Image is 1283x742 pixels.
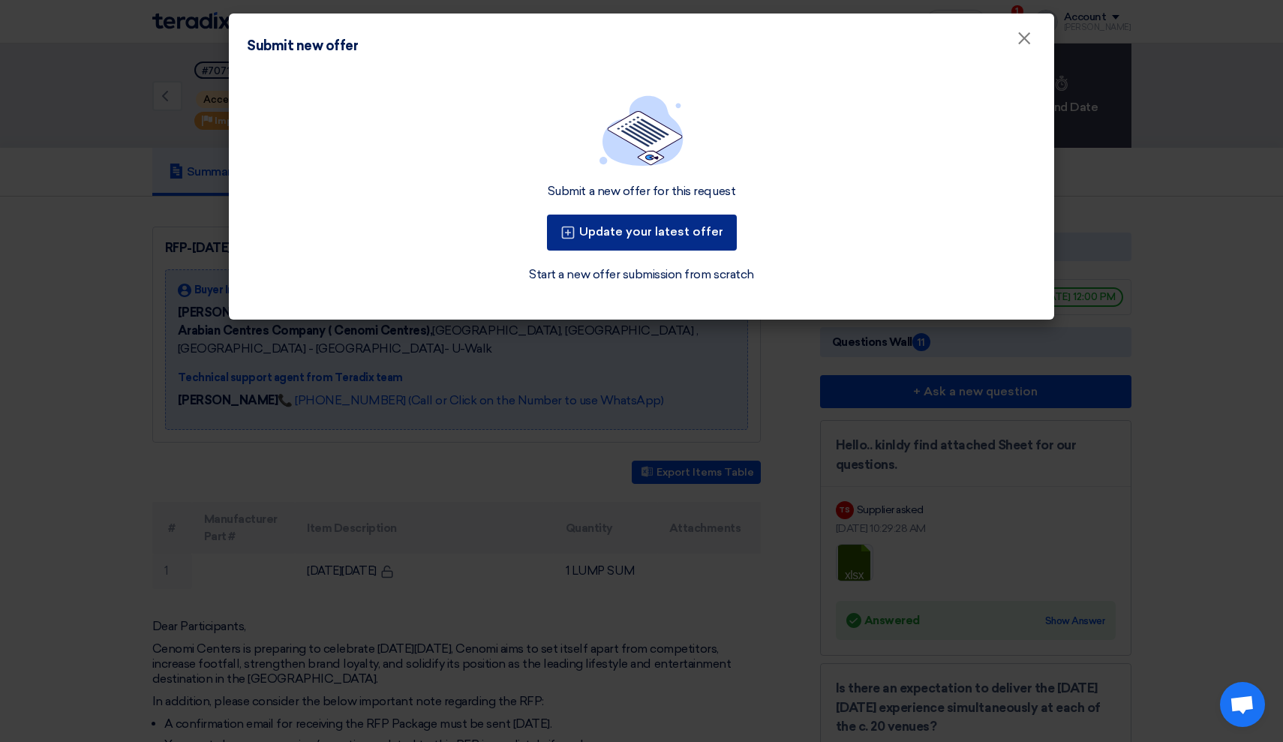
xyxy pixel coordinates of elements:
[548,184,735,200] div: Submit a new offer for this request
[599,95,684,166] img: empty_state_list.svg
[1017,27,1032,57] span: ×
[529,266,753,284] a: Start a new offer submission from scratch
[247,36,358,56] div: Submit new offer
[547,215,737,251] button: Update your latest offer
[1005,24,1044,54] button: Close
[1220,682,1265,727] a: Open chat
